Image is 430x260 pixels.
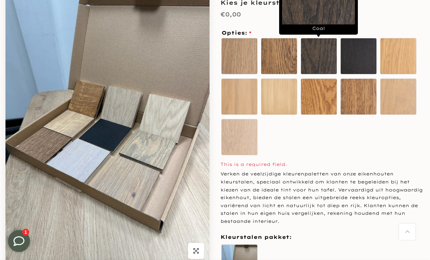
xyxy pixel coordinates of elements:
div: Verken de veelzijdige kleurenpaletten van onze eikenhouten kleurstalen, speciaal ontwikkeld om kl... [220,170,425,225]
div: This is a required field. [220,160,425,168]
div: €0,00 [220,9,241,20]
span: Opties: [222,30,251,35]
iframe: toggle-frame [1,223,37,259]
span: Kleurstalen pakket: [220,233,292,242]
a: Terug naar boven [399,224,415,240]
